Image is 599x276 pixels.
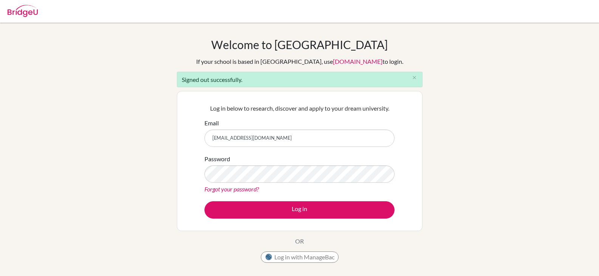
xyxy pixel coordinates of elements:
[8,5,38,17] img: Bridge-U
[261,251,339,263] button: Log in with ManageBac
[177,72,423,87] div: Signed out successfully.
[204,104,395,113] p: Log in below to research, discover and apply to your dream university.
[407,72,422,83] button: Close
[204,201,395,219] button: Log in
[412,75,417,80] i: close
[204,119,219,128] label: Email
[204,185,259,193] a: Forgot your password?
[295,237,304,246] p: OR
[211,38,388,51] h1: Welcome to [GEOGRAPHIC_DATA]
[196,57,403,66] div: If your school is based in [GEOGRAPHIC_DATA], use to login.
[204,154,230,163] label: Password
[333,58,382,65] a: [DOMAIN_NAME]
